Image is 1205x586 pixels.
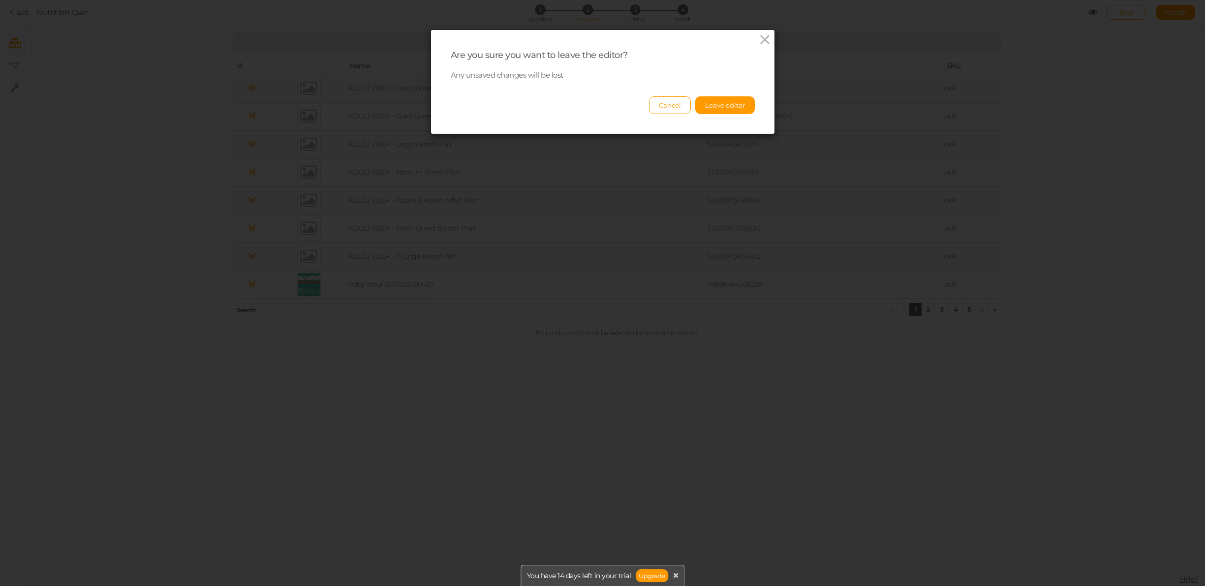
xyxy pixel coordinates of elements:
div: Are you sure you want to leave the editor? [451,50,755,61]
a: Upgrade [636,569,668,582]
button: Leave editor [695,96,755,114]
span: You have 14 days left in your trial [527,572,631,579]
p: Any unsaved changes will be lost [451,71,755,80]
button: Cancel [649,96,691,114]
